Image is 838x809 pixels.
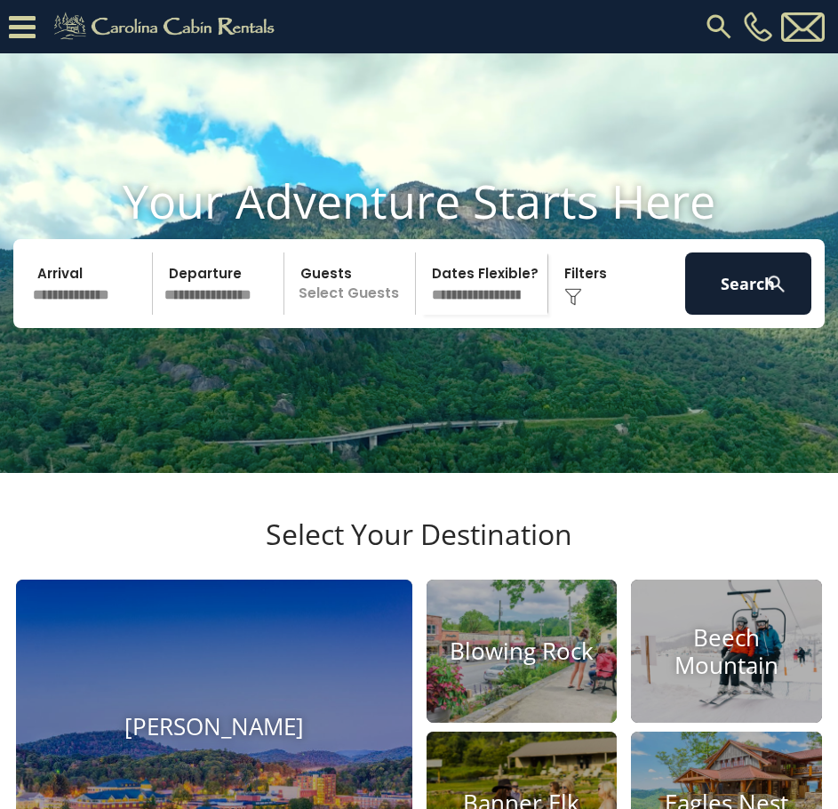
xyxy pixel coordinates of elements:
[631,580,822,723] a: Beech Mountain
[685,252,811,315] button: Search
[44,9,290,44] img: Khaki-logo.png
[290,252,415,315] p: Select Guests
[427,580,618,723] a: Blowing Rock
[427,637,618,665] h4: Blowing Rock
[765,273,787,295] img: search-regular-white.png
[13,173,825,228] h1: Your Adventure Starts Here
[739,12,777,42] a: [PHONE_NUMBER]
[564,288,582,306] img: filter--v1.png
[13,517,825,580] h3: Select Your Destination
[16,714,412,741] h4: [PERSON_NAME]
[631,623,822,678] h4: Beech Mountain
[703,11,735,43] img: search-regular.svg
